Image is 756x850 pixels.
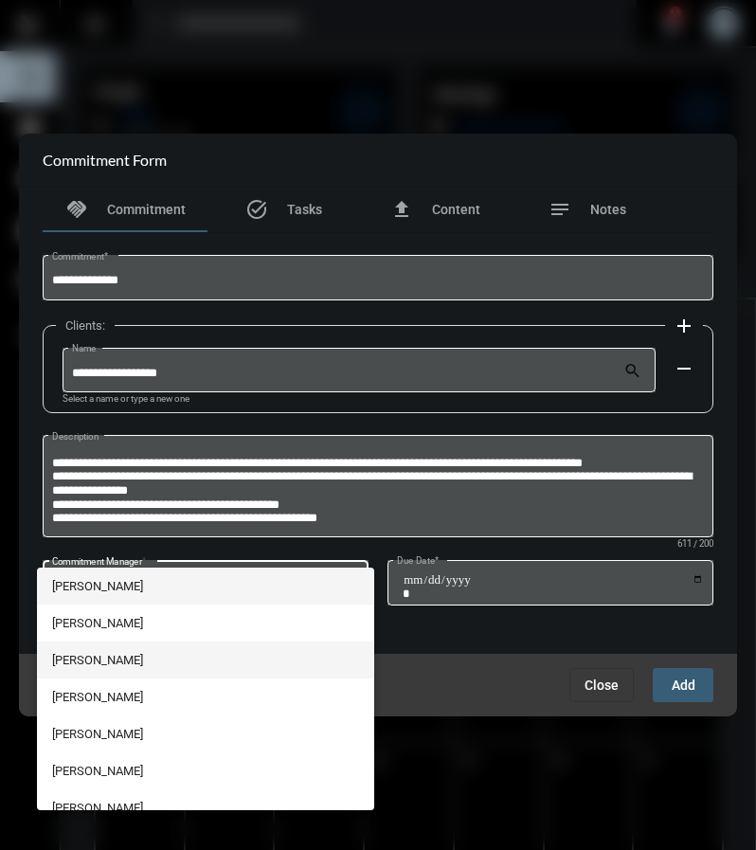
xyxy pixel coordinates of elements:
[52,568,360,605] span: [PERSON_NAME]
[52,789,360,826] span: [PERSON_NAME]
[52,678,360,715] span: [PERSON_NAME]
[52,715,360,752] span: [PERSON_NAME]
[52,642,360,678] span: [PERSON_NAME]
[52,605,360,642] span: [PERSON_NAME]
[52,752,360,789] span: [PERSON_NAME]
